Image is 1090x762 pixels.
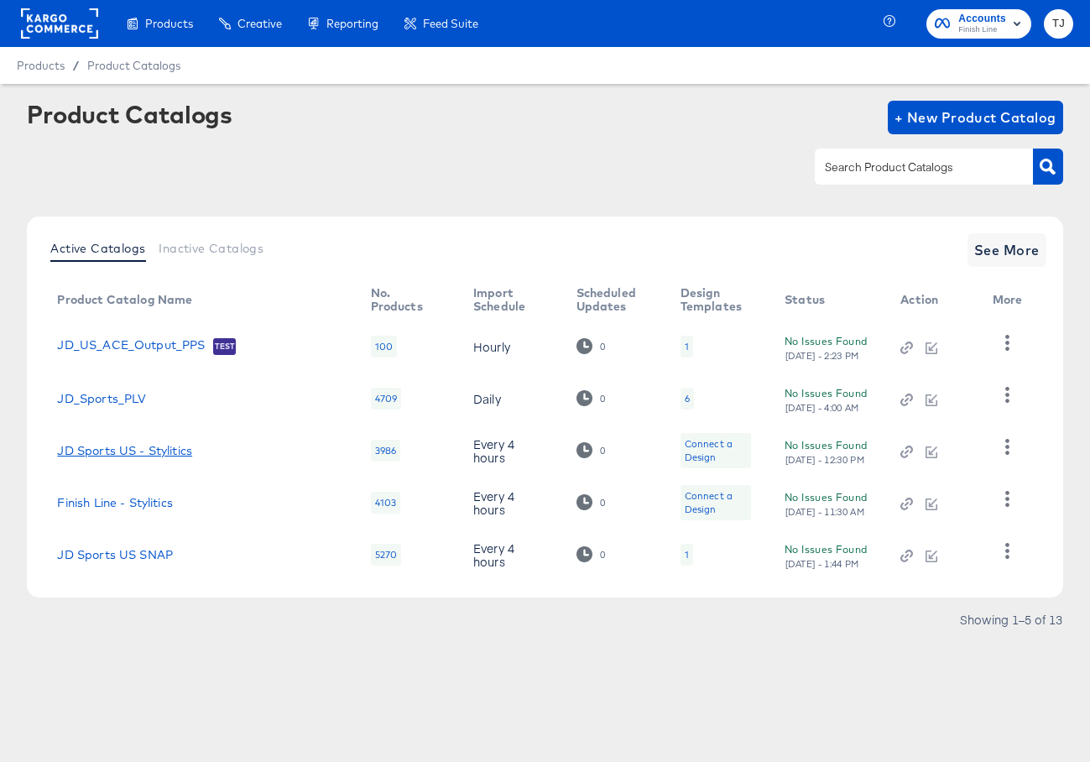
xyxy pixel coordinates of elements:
[237,17,282,30] span: Creative
[460,477,562,529] td: Every 4 hours
[979,280,1043,321] th: More
[599,497,606,509] div: 0
[959,613,1063,625] div: Showing 1–5 of 13
[326,17,378,30] span: Reporting
[213,340,236,353] span: Test
[894,106,1056,129] span: + New Product Catalog
[888,101,1063,134] button: + New Product Catalog
[460,321,562,373] td: Hourly
[926,9,1031,39] button: AccountsFinish Line
[371,440,401,462] div: 3986
[599,341,606,352] div: 0
[681,433,752,468] div: Connect a Design
[460,425,562,477] td: Every 4 hours
[576,286,647,313] div: Scheduled Updates
[371,336,397,358] div: 100
[599,393,606,404] div: 0
[958,10,1006,28] span: Accounts
[681,485,752,520] div: Connect a Design
[473,286,542,313] div: Import Schedule
[159,242,263,255] span: Inactive Catalogs
[685,392,690,405] div: 6
[57,293,192,306] div: Product Catalog Name
[681,388,694,410] div: 6
[65,59,87,72] span: /
[371,388,402,410] div: 4709
[974,238,1040,262] span: See More
[371,544,402,566] div: 5270
[681,286,752,313] div: Design Templates
[599,445,606,457] div: 0
[576,390,606,406] div: 0
[57,496,172,509] a: Finish Line - Stylitics
[1051,14,1067,34] span: TJ
[17,59,65,72] span: Products
[576,546,606,562] div: 0
[57,338,205,355] a: JD_US_ACE_Output_PPS
[576,338,606,354] div: 0
[87,59,180,72] a: Product Catalogs
[681,336,693,358] div: 1
[967,233,1046,267] button: See More
[460,529,562,581] td: Every 4 hours
[50,242,145,255] span: Active Catalogs
[57,392,146,405] a: JD_Sports_PLV
[1044,9,1073,39] button: TJ
[57,548,173,561] a: JD Sports US SNAP
[423,17,478,30] span: Feed Suite
[576,494,606,510] div: 0
[371,492,401,514] div: 4103
[821,158,1000,177] input: Search Product Catalogs
[576,442,606,458] div: 0
[685,340,689,353] div: 1
[371,286,440,313] div: No. Products
[685,437,748,464] div: Connect a Design
[958,23,1006,37] span: Finish Line
[771,280,887,321] th: Status
[685,548,689,561] div: 1
[57,444,192,457] a: JD Sports US - Stylitics
[145,17,193,30] span: Products
[681,544,693,566] div: 1
[27,101,232,128] div: Product Catalogs
[685,489,748,516] div: Connect a Design
[460,373,562,425] td: Daily
[887,280,979,321] th: Action
[599,549,606,561] div: 0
